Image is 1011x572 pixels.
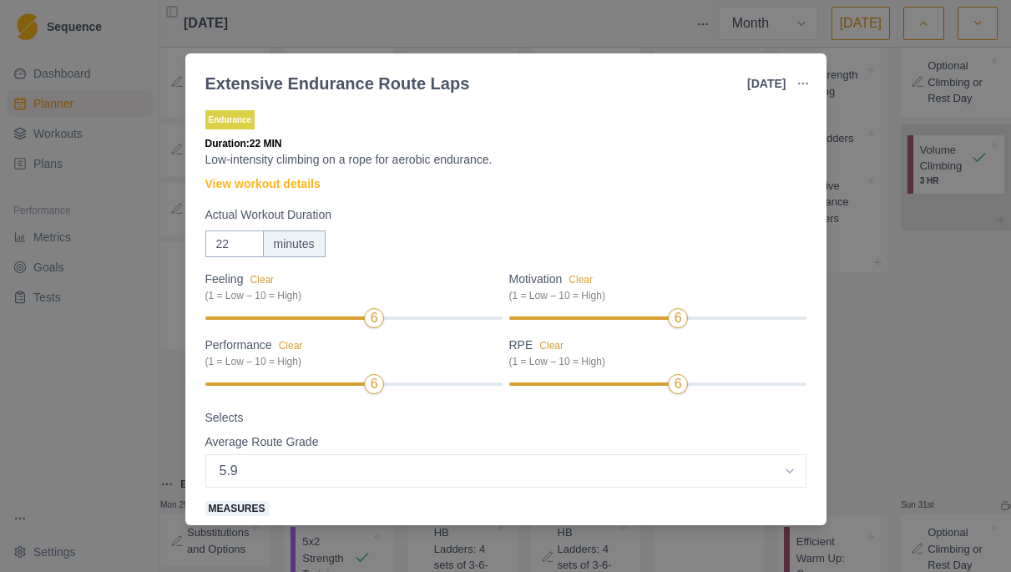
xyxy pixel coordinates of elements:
[539,340,564,352] button: RPE(1 = Low – 10 = High)
[205,71,470,96] div: Extensive Endurance Route Laps
[509,354,796,369] div: (1 = Low – 10 = High)
[675,374,682,394] div: 6
[205,337,493,369] label: Performance
[509,288,796,303] div: (1 = Low – 10 = High)
[205,271,493,303] label: Feeling
[205,175,321,193] a: View workout details
[205,433,319,451] p: Average Route Grade
[371,308,378,328] div: 6
[205,206,796,224] label: Actual Workout Duration
[250,274,274,286] button: Feeling(1 = Low – 10 = High)
[279,340,303,352] button: Performance(1 = Low – 10 = High)
[675,308,682,328] div: 6
[205,151,806,169] p: Low-intensity climbing on a rope for aerobic endurance.
[205,354,493,369] div: (1 = Low – 10 = High)
[509,271,796,303] label: Motivation
[263,230,326,257] div: minutes
[205,110,255,129] p: Endurance
[569,274,593,286] button: Motivation(1 = Low – 10 = High)
[205,136,806,151] p: Duration: 22 MIN
[509,337,796,369] label: RPE
[205,409,796,427] label: Selects
[205,288,493,303] div: (1 = Low – 10 = High)
[205,501,269,516] span: Measures
[371,374,378,394] div: 6
[747,75,786,93] p: [DATE]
